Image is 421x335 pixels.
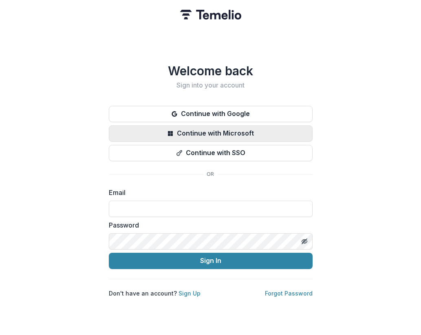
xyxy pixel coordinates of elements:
label: Password [109,220,308,230]
button: Continue with SSO [109,145,313,161]
label: Email [109,188,308,197]
img: Temelio [180,10,241,20]
button: Sign In [109,253,313,269]
button: Continue with Google [109,106,313,122]
a: Forgot Password [265,290,313,297]
p: Don't have an account? [109,289,201,298]
h1: Welcome back [109,63,313,78]
a: Sign Up [179,290,201,297]
button: Continue with Microsoft [109,125,313,142]
button: Toggle password visibility [298,235,311,248]
h2: Sign into your account [109,81,313,89]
